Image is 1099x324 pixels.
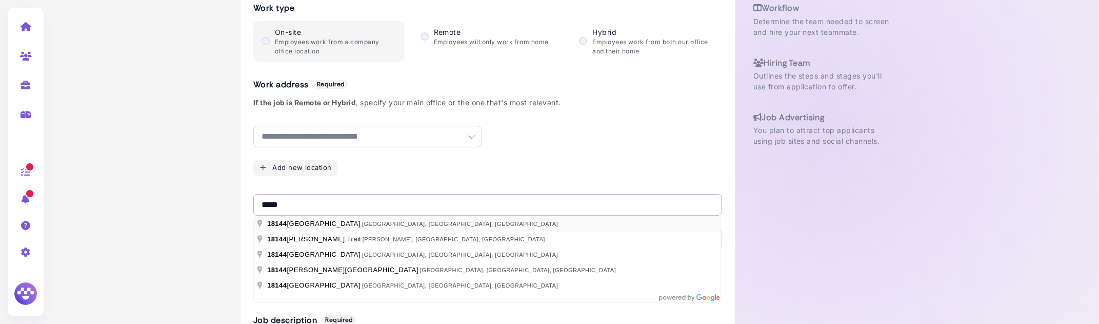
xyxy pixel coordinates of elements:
[753,70,892,92] p: Outlines the steps and stages you'll use from application to offer.
[421,32,429,41] input: Remote Employees will only work from home
[420,267,616,273] span: [GEOGRAPHIC_DATA], [GEOGRAPHIC_DATA], [GEOGRAPHIC_DATA]
[753,112,892,122] h3: Job Advertising
[267,235,363,243] span: [PERSON_NAME] Trail
[362,282,558,289] span: [GEOGRAPHIC_DATA], [GEOGRAPHIC_DATA], [GEOGRAPHIC_DATA]
[579,37,587,45] input: Hybrid Employees work from both our office and their home
[267,220,287,227] span: 18144
[753,16,892,37] p: Determine the team needed to screen and hire your next teammate.
[267,266,420,274] span: [PERSON_NAME][GEOGRAPHIC_DATA]
[267,266,287,274] span: 18144
[592,37,714,56] p: Employees work from both our office and their home
[267,281,287,289] span: 18144
[753,58,892,68] h3: Hiring Team
[262,37,270,45] input: On-site Employees work from a company office location
[753,125,892,146] p: You plan to attract top applicants using job sites and social channels.
[362,252,558,258] span: [GEOGRAPHIC_DATA], [GEOGRAPHIC_DATA], [GEOGRAPHIC_DATA]
[267,235,287,243] span: 18144
[253,97,722,108] p: , specify your main office or the one that's most relevant.
[267,251,287,258] span: 18144
[267,220,362,227] span: [GEOGRAPHIC_DATA]
[362,221,558,227] span: [GEOGRAPHIC_DATA], [GEOGRAPHIC_DATA], [GEOGRAPHIC_DATA]
[314,80,348,89] span: Required
[434,37,549,47] p: Employees will only work from home
[259,162,332,173] div: Add new location
[253,98,355,107] b: If the job is Remote or Hybrid
[753,3,892,13] h3: Workflow
[253,80,722,89] h3: Work address
[13,281,38,307] img: Megan
[253,3,722,13] h3: Work type
[275,37,396,56] p: Employees work from a company office location
[363,236,545,242] span: [PERSON_NAME], [GEOGRAPHIC_DATA], [GEOGRAPHIC_DATA]
[592,28,616,36] span: Hybrid
[267,281,362,289] span: [GEOGRAPHIC_DATA]
[434,28,461,36] span: Remote
[275,28,301,36] span: On-site
[267,251,362,258] span: [GEOGRAPHIC_DATA]
[253,160,337,176] button: Add new location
